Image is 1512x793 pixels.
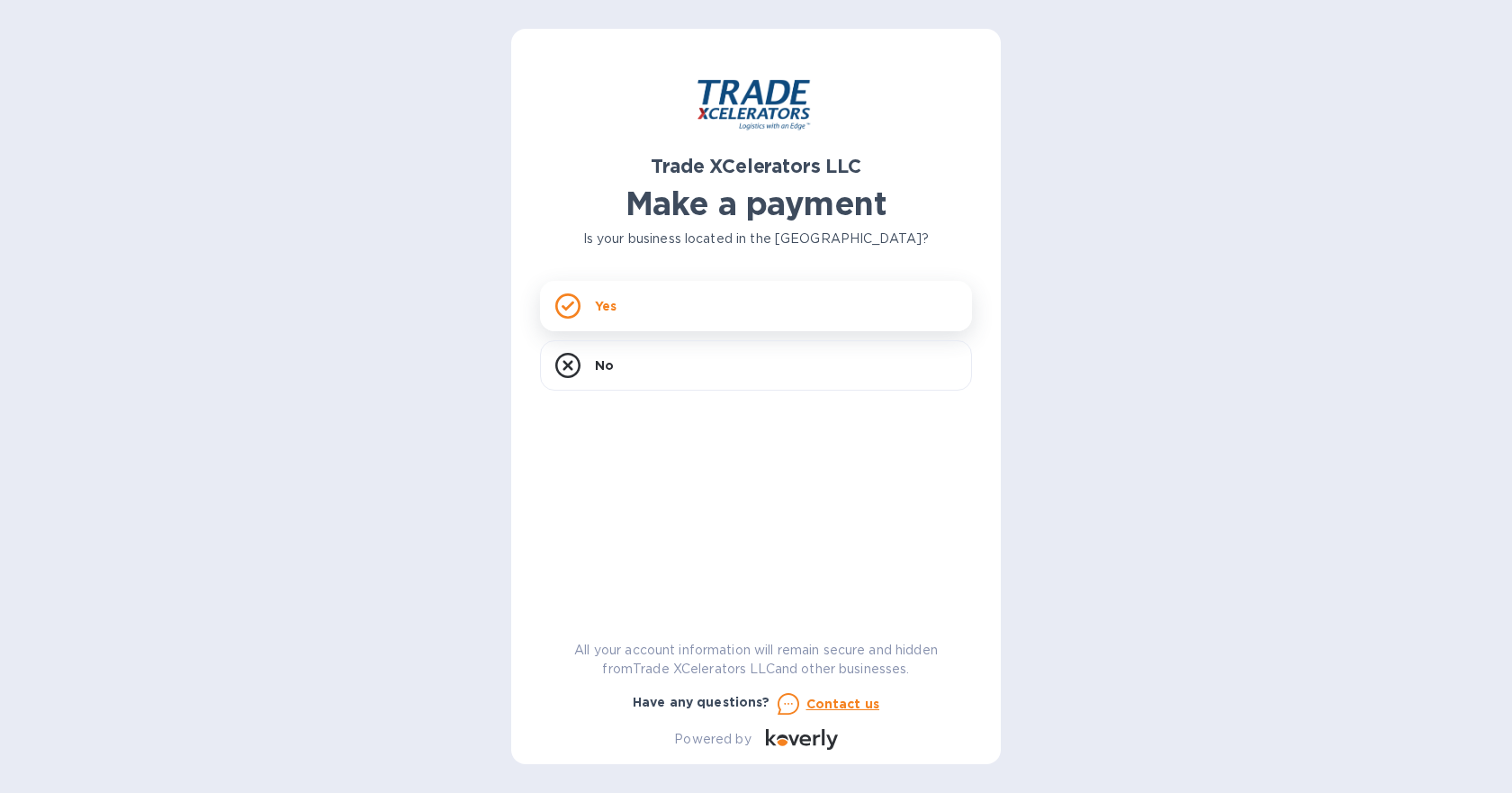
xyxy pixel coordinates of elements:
[595,356,614,374] p: No
[540,185,972,222] h1: Make a payment
[651,155,860,177] b: Trade XCelerators LLC
[806,697,880,711] u: Contact us
[540,641,972,679] p: All your account information will remain secure and hidden from Trade XCelerators LLC and other b...
[633,695,770,709] b: Have any questions?
[674,730,751,749] p: Powered by
[540,230,972,248] p: Is your business located in the [GEOGRAPHIC_DATA]?
[595,297,616,315] p: Yes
